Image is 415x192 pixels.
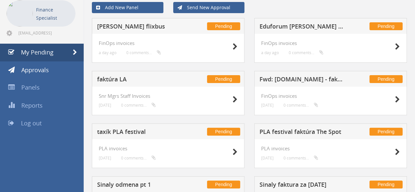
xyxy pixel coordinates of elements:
a: Add New Panel [92,2,163,13]
h4: FinOps invoices [261,93,400,99]
h5: taxík PLA festival [97,129,182,137]
span: Pending [207,22,240,30]
h5: Eduforum [PERSON_NAME] blocky [259,23,345,32]
h4: FinOps invoices [261,40,400,46]
p: Finance Specialist [36,6,72,22]
small: 0 comments... [126,50,161,55]
span: Pending [369,75,403,83]
span: My Pending [21,48,53,56]
span: Pending [369,128,403,136]
span: Pending [207,181,240,188]
span: Approvals [21,66,49,74]
h4: Snr Mgrs Staff Invoices [99,93,238,99]
small: 0 comments... [283,156,318,160]
h5: [PERSON_NAME] flixbus [97,23,182,32]
h4: FinOps invoices [99,40,238,46]
h5: faktúra LA [97,76,182,84]
span: Panels [21,83,40,91]
small: 0 comments... [283,103,318,108]
small: 0 comments... [121,103,156,108]
small: a day ago [261,50,279,55]
small: [DATE] [261,156,274,160]
span: Pending [207,128,240,136]
small: a day ago [99,50,116,55]
h4: PLA invoices [261,146,400,151]
h5: PLA festival faktúra The Spot [259,129,345,137]
span: [EMAIL_ADDRESS][DOMAIN_NAME] [18,30,74,35]
small: 0 comments... [289,50,323,55]
span: Pending [369,22,403,30]
a: Send New Approval [173,2,245,13]
h5: Fwd: [DOMAIN_NAME] - faktúra k objednávke 658565 [259,76,345,84]
h4: PLA invoices [99,146,238,151]
small: [DATE] [261,103,274,108]
span: Reports [21,101,43,109]
span: Pending [207,75,240,83]
h5: Sinaly faktura za [DATE] [259,181,345,190]
h5: Sinaly odmena pt 1 [97,181,182,190]
small: [DATE] [99,156,111,160]
small: [DATE] [99,103,111,108]
span: Pending [369,181,403,188]
span: Log out [21,119,42,127]
small: 0 comments... [121,156,156,160]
